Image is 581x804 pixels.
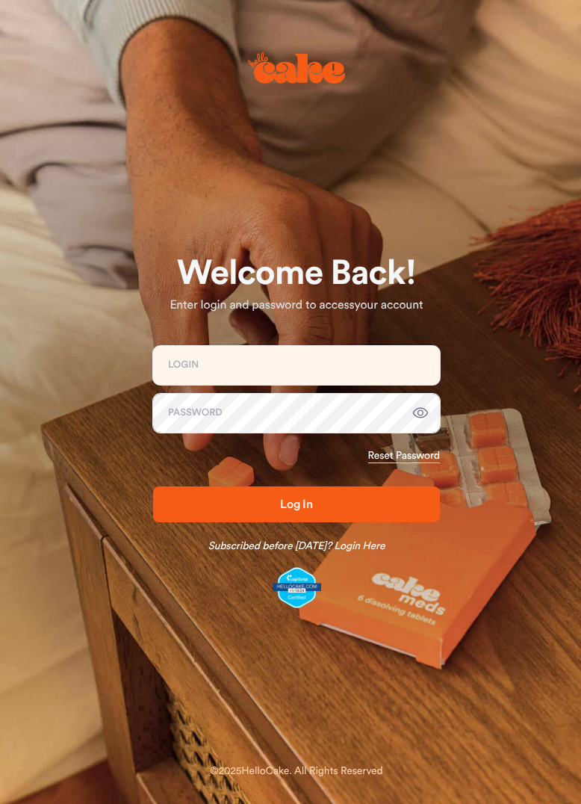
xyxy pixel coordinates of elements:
[273,567,321,609] img: legit-script-certified.png
[153,486,440,522] button: Log In
[368,448,440,463] a: Reset Password
[210,764,382,779] div: © 2025 HelloCake. All Rights Reserved
[153,297,440,315] p: Enter login and password to access your account
[208,539,385,554] a: Subscribed before [DATE]? Login Here
[153,256,440,291] h1: Welcome Back!
[280,498,313,510] span: Log In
